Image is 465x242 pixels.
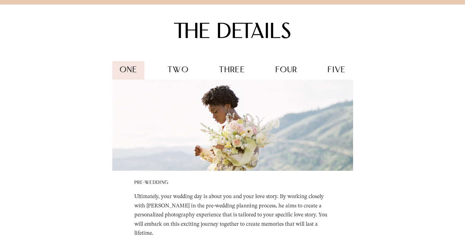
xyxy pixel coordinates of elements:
[168,66,189,74] span: two
[219,66,245,74] span: three
[134,180,332,186] h4: Pre-wedding
[174,22,291,44] span: the details
[120,66,137,74] span: one
[275,66,297,74] span: four
[134,192,332,238] h5: Ultimately, your wedding day is about you and your love story. By working closely with [PERSON_NA...
[112,80,353,171] img: Fine Art Wedding Photographer Hood River Oregon Dress Emily Riggs
[328,66,345,74] span: five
